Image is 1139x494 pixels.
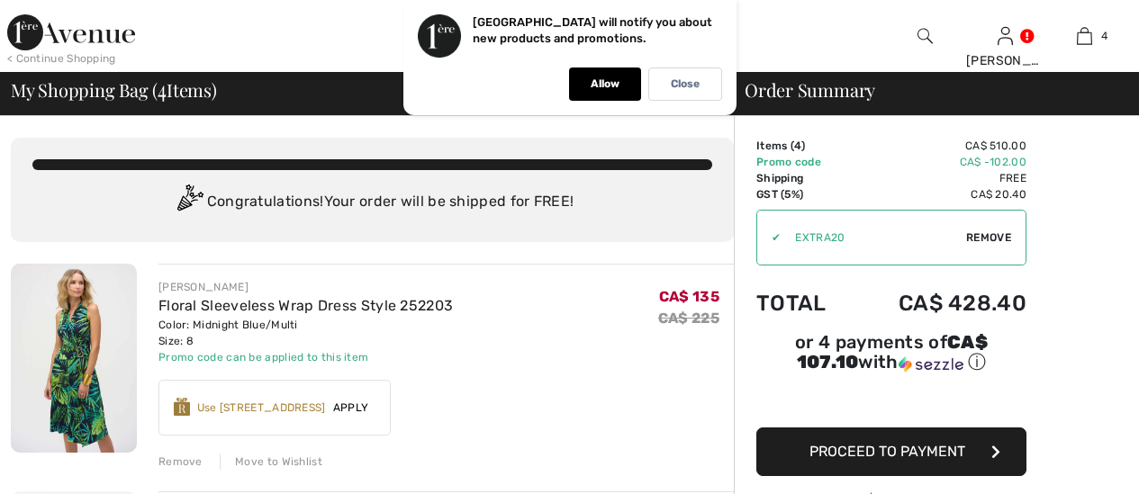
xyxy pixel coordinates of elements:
td: Total [756,273,852,334]
span: Apply [326,400,376,416]
input: Promo code [781,211,966,265]
div: Remove [158,454,203,470]
div: Congratulations! Your order will be shipped for FREE! [32,184,712,220]
p: [GEOGRAPHIC_DATA] will notify you about new products and promotions. [473,15,712,45]
td: Items ( ) [756,138,852,154]
td: GST (5%) [756,186,852,202]
img: My Bag [1077,25,1092,47]
iframe: PayPal-paypal [756,381,1026,421]
img: Congratulation2.svg [171,184,207,220]
span: My Shopping Bag ( Items) [11,81,217,99]
span: CA$ 135 [659,288,719,305]
div: or 4 payments of with [756,334,1026,374]
div: Move to Wishlist [220,454,322,470]
p: Allow [591,77,619,91]
a: Floral Sleeveless Wrap Dress Style 252203 [158,297,453,314]
img: My Info [998,25,1013,47]
img: search the website [918,25,933,47]
img: 1ère Avenue [7,14,135,50]
div: [PERSON_NAME] [158,279,453,295]
div: < Continue Shopping [7,50,116,67]
div: Color: Midnight Blue/Multi Size: 8 [158,317,453,349]
div: ✔ [757,229,781,246]
s: CA$ 225 [658,310,719,327]
td: Promo code [756,154,852,170]
a: Sign In [998,27,1013,44]
div: Use [STREET_ADDRESS] [197,400,326,416]
p: Close [671,77,700,91]
div: Promo code can be applied to this item [158,349,453,365]
img: Floral Sleeveless Wrap Dress Style 252203 [11,264,137,453]
img: Reward-Logo.svg [174,398,190,416]
span: 4 [794,139,801,152]
span: 4 [158,76,167,100]
iframe: Find more information here [802,29,1139,494]
td: Shipping [756,170,852,186]
span: CA$ 107.10 [797,331,988,373]
button: Proceed to Payment [756,427,1026,476]
span: 4 [1101,28,1107,44]
a: 4 [1045,25,1124,47]
div: or 4 payments ofCA$ 107.10withSezzle Click to learn more about Sezzle [756,334,1026,381]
